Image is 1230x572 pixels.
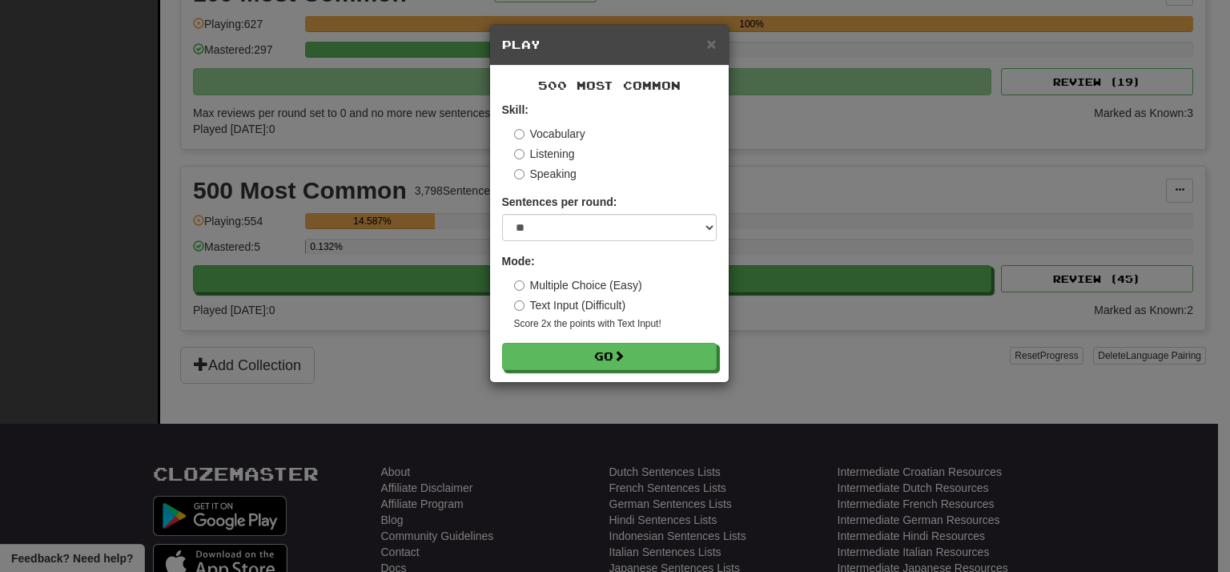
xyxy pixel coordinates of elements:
[514,297,626,313] label: Text Input (Difficult)
[502,37,717,53] h5: Play
[502,194,617,210] label: Sentences per round:
[514,149,525,159] input: Listening
[514,300,525,311] input: Text Input (Difficult)
[502,343,717,370] button: Go
[514,317,717,331] small: Score 2x the points with Text Input !
[514,129,525,139] input: Vocabulary
[514,169,525,179] input: Speaking
[502,103,529,116] strong: Skill:
[538,79,681,92] span: 500 Most Common
[514,146,575,162] label: Listening
[514,166,577,182] label: Speaking
[514,280,525,291] input: Multiple Choice (Easy)
[706,35,716,52] button: Close
[514,126,585,142] label: Vocabulary
[706,34,716,53] span: ×
[502,255,535,268] strong: Mode:
[514,277,642,293] label: Multiple Choice (Easy)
